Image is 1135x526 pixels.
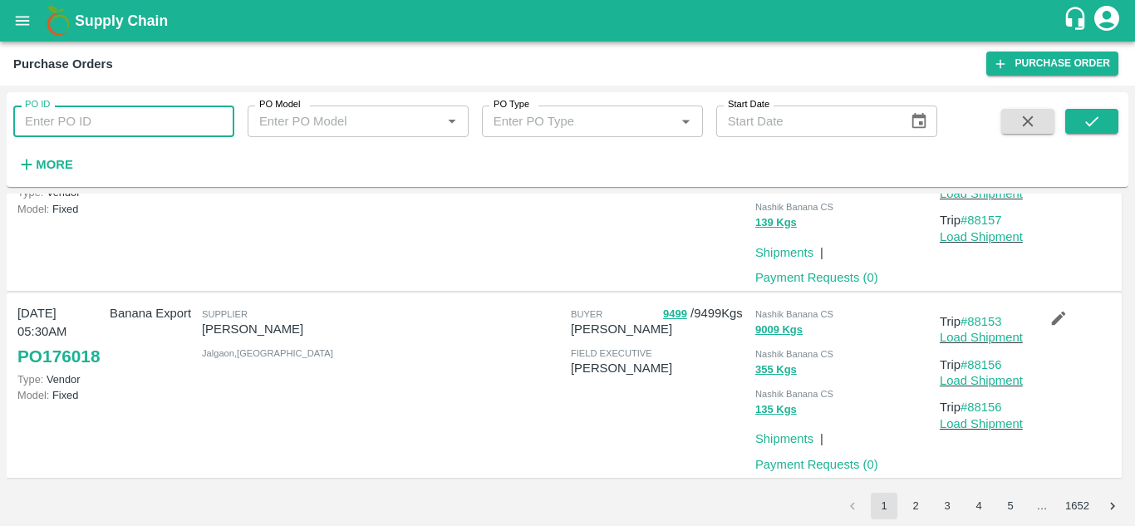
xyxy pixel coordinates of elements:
[716,106,897,137] input: Start Date
[75,12,168,29] b: Supply Chain
[755,309,833,319] span: Nashik Banana CS
[755,361,797,380] button: 355 Kgs
[813,237,823,262] div: |
[755,246,813,259] a: Shipments
[42,4,75,37] img: logo
[13,150,77,179] button: More
[940,187,1023,200] a: Load Shipment
[961,315,1002,328] a: #88153
[1063,6,1092,36] div: customer-support
[202,348,333,358] span: Jalgaon , [GEOGRAPHIC_DATA]
[940,417,1023,430] a: Load Shipment
[940,356,1025,374] p: Trip
[755,349,833,359] span: Nashik Banana CS
[75,9,1063,32] a: Supply Chain
[997,493,1024,519] button: Go to page 5
[1092,3,1122,38] div: account of current user
[755,271,878,284] a: Payment Requests (0)
[837,493,1128,519] nav: pagination navigation
[17,304,103,342] p: [DATE] 05:30AM
[940,374,1023,387] a: Load Shipment
[259,98,301,111] label: PO Model
[755,432,813,445] a: Shipments
[961,358,1002,371] a: #88156
[940,331,1023,344] a: Load Shipment
[202,309,248,319] span: Supplier
[940,398,1025,416] p: Trip
[1060,493,1094,519] button: Go to page 1652
[17,201,103,217] p: Fixed
[571,359,672,377] p: [PERSON_NAME]
[17,342,100,371] a: PO176018
[675,111,696,132] button: Open
[571,320,672,338] p: [PERSON_NAME]
[755,202,833,212] span: Nashik Banana CS
[965,493,992,519] button: Go to page 4
[3,2,42,40] button: open drawer
[17,387,103,403] p: Fixed
[253,111,436,132] input: Enter PO Model
[755,214,797,233] button: 139 Kgs
[17,373,43,386] span: Type:
[755,401,797,420] button: 135 Kgs
[663,305,687,324] button: 9499
[571,348,652,358] span: field executive
[934,493,961,519] button: Go to page 3
[571,309,602,319] span: buyer
[940,312,1025,331] p: Trip
[202,320,380,338] p: [PERSON_NAME]
[940,230,1023,243] a: Load Shipment
[986,52,1118,76] a: Purchase Order
[961,214,1002,227] a: #88157
[902,493,929,519] button: Go to page 2
[755,458,878,471] a: Payment Requests (0)
[441,111,463,132] button: Open
[487,111,671,132] input: Enter PO Type
[110,304,195,322] p: Banana Export
[494,98,529,111] label: PO Type
[755,321,803,340] button: 9009 Kgs
[940,211,1025,229] p: Trip
[813,423,823,448] div: |
[755,389,833,399] span: Nashik Banana CS
[36,158,73,171] strong: More
[13,106,234,137] input: Enter PO ID
[728,98,769,111] label: Start Date
[1029,499,1055,514] div: …
[961,401,1002,414] a: #88156
[17,203,49,215] span: Model:
[17,371,103,387] p: Vendor
[903,106,935,137] button: Choose date
[1099,493,1126,519] button: Go to next page
[871,493,897,519] button: page 1
[17,389,49,401] span: Model:
[13,53,113,75] div: Purchase Orders
[663,304,749,323] p: / 9499 Kgs
[25,98,50,111] label: PO ID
